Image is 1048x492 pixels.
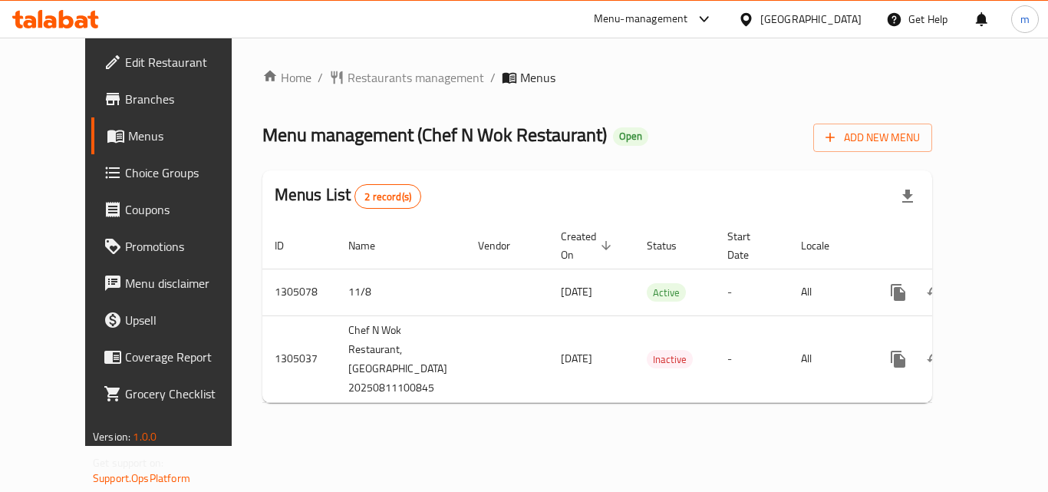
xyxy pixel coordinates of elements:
[594,10,688,28] div: Menu-management
[125,348,248,366] span: Coverage Report
[91,154,260,191] a: Choice Groups
[125,237,248,256] span: Promotions
[715,269,789,315] td: -
[647,283,686,302] div: Active
[880,274,917,311] button: more
[917,274,954,311] button: Change Status
[125,53,248,71] span: Edit Restaurant
[354,184,421,209] div: Total records count
[91,228,260,265] a: Promotions
[336,269,466,315] td: 11/8
[93,453,163,473] span: Get support on:
[133,427,157,447] span: 1.0.0
[91,265,260,302] a: Menu disclaimer
[262,269,336,315] td: 1305078
[561,227,616,264] span: Created On
[125,311,248,329] span: Upsell
[348,68,484,87] span: Restaurants management
[727,227,770,264] span: Start Date
[880,341,917,378] button: more
[813,124,932,152] button: Add New Menu
[348,236,395,255] span: Name
[93,427,130,447] span: Version:
[889,178,926,215] div: Export file
[93,468,190,488] a: Support.OpsPlatform
[91,117,260,154] a: Menus
[561,348,592,368] span: [DATE]
[478,236,530,255] span: Vendor
[91,81,260,117] a: Branches
[262,315,336,402] td: 1305037
[91,338,260,375] a: Coverage Report
[336,315,466,402] td: Chef N Wok Restaurant,[GEOGRAPHIC_DATA] 20250811100845
[613,127,648,146] div: Open
[613,130,648,143] span: Open
[91,375,260,412] a: Grocery Checklist
[125,274,248,292] span: Menu disclaimer
[868,223,1040,269] th: Actions
[128,127,248,145] span: Menus
[262,117,607,152] span: Menu management ( Chef N Wok Restaurant )
[262,68,311,87] a: Home
[1020,11,1030,28] span: m
[262,68,932,87] nav: breadcrumb
[520,68,555,87] span: Menus
[275,236,304,255] span: ID
[125,385,248,403] span: Grocery Checklist
[91,191,260,228] a: Coupons
[647,284,686,302] span: Active
[91,44,260,81] a: Edit Restaurant
[789,269,868,315] td: All
[125,163,248,182] span: Choice Groups
[490,68,496,87] li: /
[262,223,1040,403] table: enhanced table
[275,183,421,209] h2: Menus List
[789,315,868,402] td: All
[647,351,693,368] span: Inactive
[125,200,248,219] span: Coupons
[917,341,954,378] button: Change Status
[318,68,323,87] li: /
[826,128,920,147] span: Add New Menu
[125,90,248,108] span: Branches
[647,236,697,255] span: Status
[91,302,260,338] a: Upsell
[801,236,849,255] span: Locale
[561,282,592,302] span: [DATE]
[355,190,420,204] span: 2 record(s)
[647,350,693,368] div: Inactive
[329,68,484,87] a: Restaurants management
[760,11,862,28] div: [GEOGRAPHIC_DATA]
[715,315,789,402] td: -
